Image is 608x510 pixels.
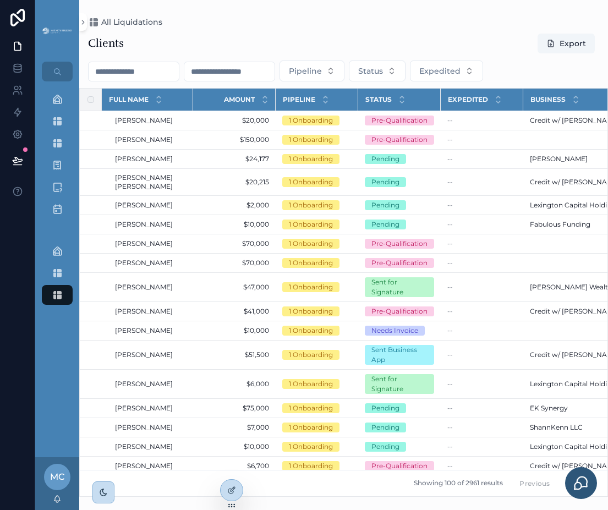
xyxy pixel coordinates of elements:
[447,259,517,267] a: --
[282,154,352,164] a: 1 Onboarding
[200,283,269,292] a: $47,000
[289,461,333,471] div: 1 Onboarding
[115,155,187,163] a: [PERSON_NAME]
[115,380,187,388] a: [PERSON_NAME]
[200,239,269,248] a: $70,000
[200,350,269,359] span: $51,500
[447,307,517,316] a: --
[447,201,453,210] span: --
[538,34,595,53] button: Export
[530,220,590,229] span: Fabulous Funding
[115,259,173,267] span: [PERSON_NAME]
[365,239,434,249] a: Pre-Qualification
[365,374,434,394] a: Sent for Signature
[371,239,428,249] div: Pre-Qualification
[447,326,453,335] span: --
[448,95,488,104] span: Expedited
[447,350,517,359] a: --
[365,220,434,229] a: Pending
[115,239,173,248] span: [PERSON_NAME]
[289,423,333,432] div: 1 Onboarding
[115,462,187,470] a: [PERSON_NAME]
[371,306,428,316] div: Pre-Qualification
[200,220,269,229] a: $10,000
[115,201,187,210] a: [PERSON_NAME]
[289,258,333,268] div: 1 Onboarding
[447,220,517,229] a: --
[419,65,461,76] span: Expedited
[365,306,434,316] a: Pre-Qualification
[200,326,269,335] a: $10,000
[410,61,483,81] button: Select Button
[282,239,352,249] a: 1 Onboarding
[447,404,517,413] a: --
[365,461,434,471] a: Pre-Qualification
[200,442,269,451] a: $10,000
[289,135,333,145] div: 1 Onboarding
[447,326,517,335] a: --
[115,283,173,292] span: [PERSON_NAME]
[200,259,269,267] span: $70,000
[115,404,187,413] a: [PERSON_NAME]
[109,95,149,104] span: Full Name
[447,307,453,316] span: --
[530,95,566,104] span: Business
[282,403,352,413] a: 1 Onboarding
[115,116,187,125] a: [PERSON_NAME]
[289,200,333,210] div: 1 Onboarding
[365,326,434,336] a: Needs Invoice
[371,442,399,452] div: Pending
[365,135,434,145] a: Pre-Qualification
[200,307,269,316] a: $41,000
[282,442,352,452] a: 1 Onboarding
[447,283,453,292] span: --
[371,423,399,432] div: Pending
[447,155,517,163] a: --
[115,116,173,125] span: [PERSON_NAME]
[200,462,269,470] span: $6,700
[365,116,434,125] a: Pre-Qualification
[282,379,352,389] a: 1 Onboarding
[289,379,333,389] div: 1 Onboarding
[289,65,322,76] span: Pipeline
[280,61,344,81] button: Select Button
[282,116,352,125] a: 1 Onboarding
[289,282,333,292] div: 1 Onboarding
[365,277,434,297] a: Sent for Signature
[349,61,406,81] button: Select Button
[35,81,79,319] div: scrollable content
[200,404,269,413] a: $75,000
[88,36,124,51] h1: Clients
[101,17,162,28] span: All Liquidations
[289,326,333,336] div: 1 Onboarding
[282,135,352,145] a: 1 Onboarding
[115,135,187,144] a: [PERSON_NAME]
[447,178,453,187] span: --
[115,201,173,210] span: [PERSON_NAME]
[282,282,352,292] a: 1 Onboarding
[115,404,173,413] span: [PERSON_NAME]
[371,200,399,210] div: Pending
[200,380,269,388] a: $6,000
[289,350,333,360] div: 1 Onboarding
[200,135,269,144] span: $150,000
[200,116,269,125] a: $20,000
[42,26,73,36] img: App logo
[447,283,517,292] a: --
[371,277,428,297] div: Sent for Signature
[200,155,269,163] a: $24,177
[371,374,428,394] div: Sent for Signature
[282,326,352,336] a: 1 Onboarding
[115,307,173,316] span: [PERSON_NAME]
[365,177,434,187] a: Pending
[447,178,517,187] a: --
[289,442,333,452] div: 1 Onboarding
[200,423,269,432] a: $7,000
[371,177,399,187] div: Pending
[200,201,269,210] span: $2,000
